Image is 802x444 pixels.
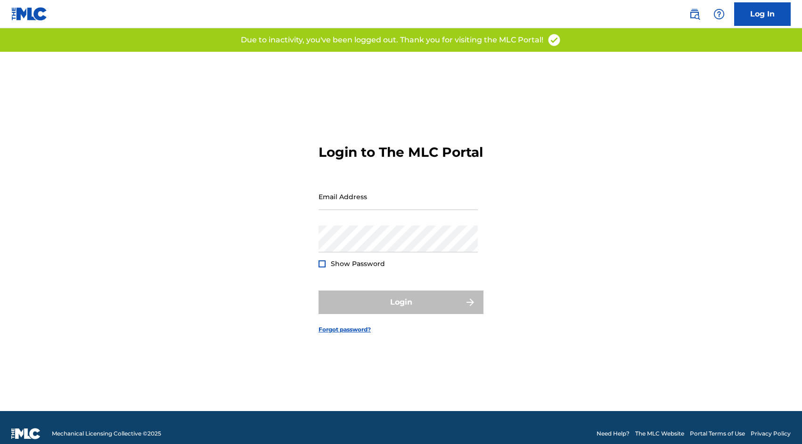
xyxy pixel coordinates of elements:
a: Log In [734,2,791,26]
p: Due to inactivity, you've been logged out. Thank you for visiting the MLC Portal! [241,34,543,46]
a: The MLC Website [635,429,684,438]
h3: Login to The MLC Portal [319,144,483,161]
span: Show Password [331,259,385,268]
a: Need Help? [597,429,630,438]
a: Public Search [685,5,704,24]
a: Privacy Policy [751,429,791,438]
img: help [713,8,725,20]
img: MLC Logo [11,7,48,21]
img: access [547,33,561,47]
a: Portal Terms of Use [690,429,745,438]
span: Mechanical Licensing Collective © 2025 [52,429,161,438]
img: logo [11,428,41,439]
div: Help [710,5,728,24]
img: search [689,8,700,20]
a: Forgot password? [319,325,371,334]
